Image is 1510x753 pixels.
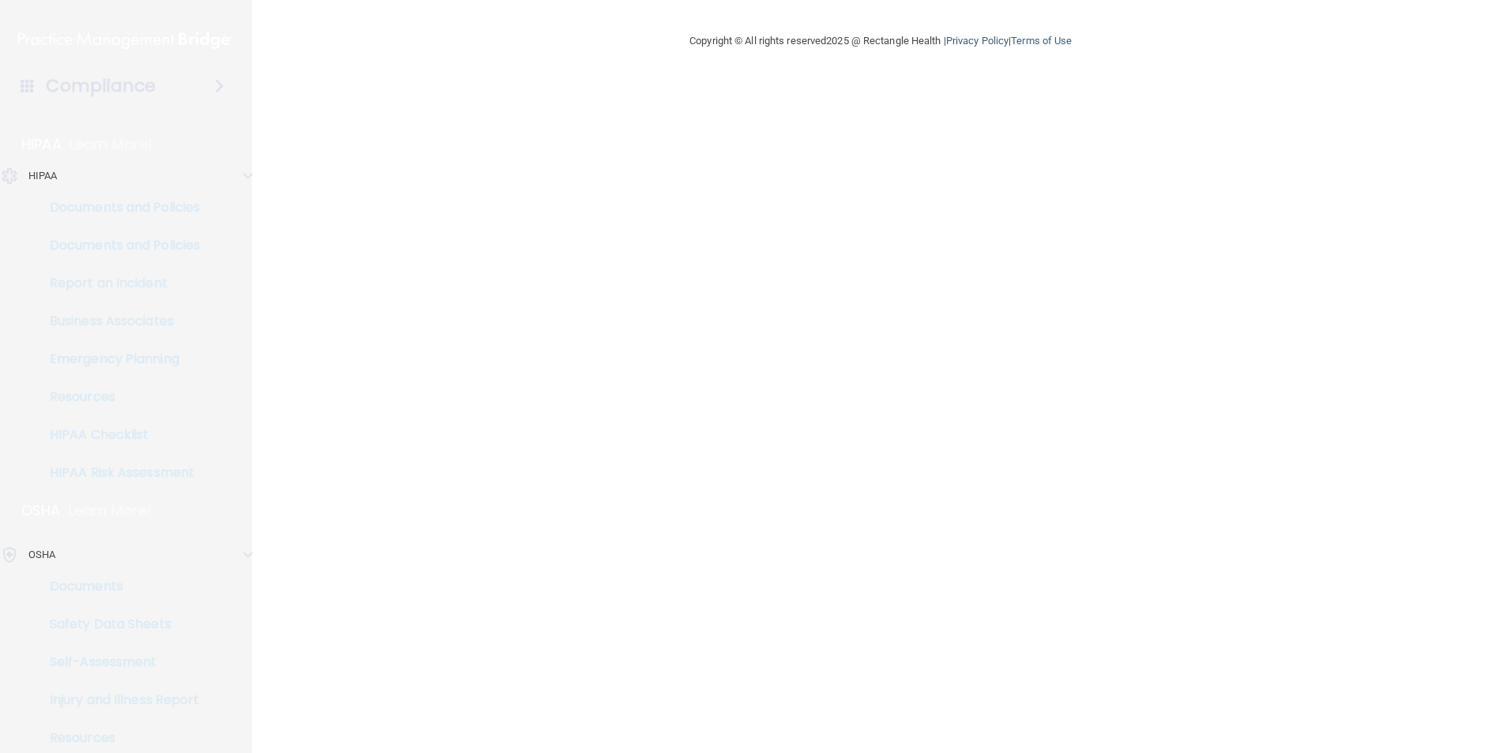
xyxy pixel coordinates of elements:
[10,730,226,746] p: Resources
[10,351,226,367] p: Emergency Planning
[10,427,226,443] p: HIPAA Checklist
[18,24,233,56] img: PMB logo
[10,313,226,329] p: Business Associates
[10,654,226,670] p: Self-Assessment
[10,238,226,253] p: Documents and Policies
[10,389,226,405] p: Resources
[592,16,1169,66] div: Copyright © All rights reserved 2025 @ Rectangle Health | |
[10,616,226,632] p: Safety Data Sheets
[28,545,55,564] p: OSHA
[21,501,61,520] p: OSHA
[10,275,226,291] p: Report an Incident
[10,200,226,215] p: Documents and Policies
[46,75,156,97] h4: Compliance
[10,465,226,481] p: HIPAA Risk Assessment
[10,692,226,708] p: Injury and Illness Report
[1011,35,1072,47] a: Terms of Use
[28,167,58,185] p: HIPAA
[69,501,152,520] p: Learn More!
[10,579,226,594] p: Documents
[21,135,62,154] p: HIPAA
[69,135,153,154] p: Learn More!
[946,35,1009,47] a: Privacy Policy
